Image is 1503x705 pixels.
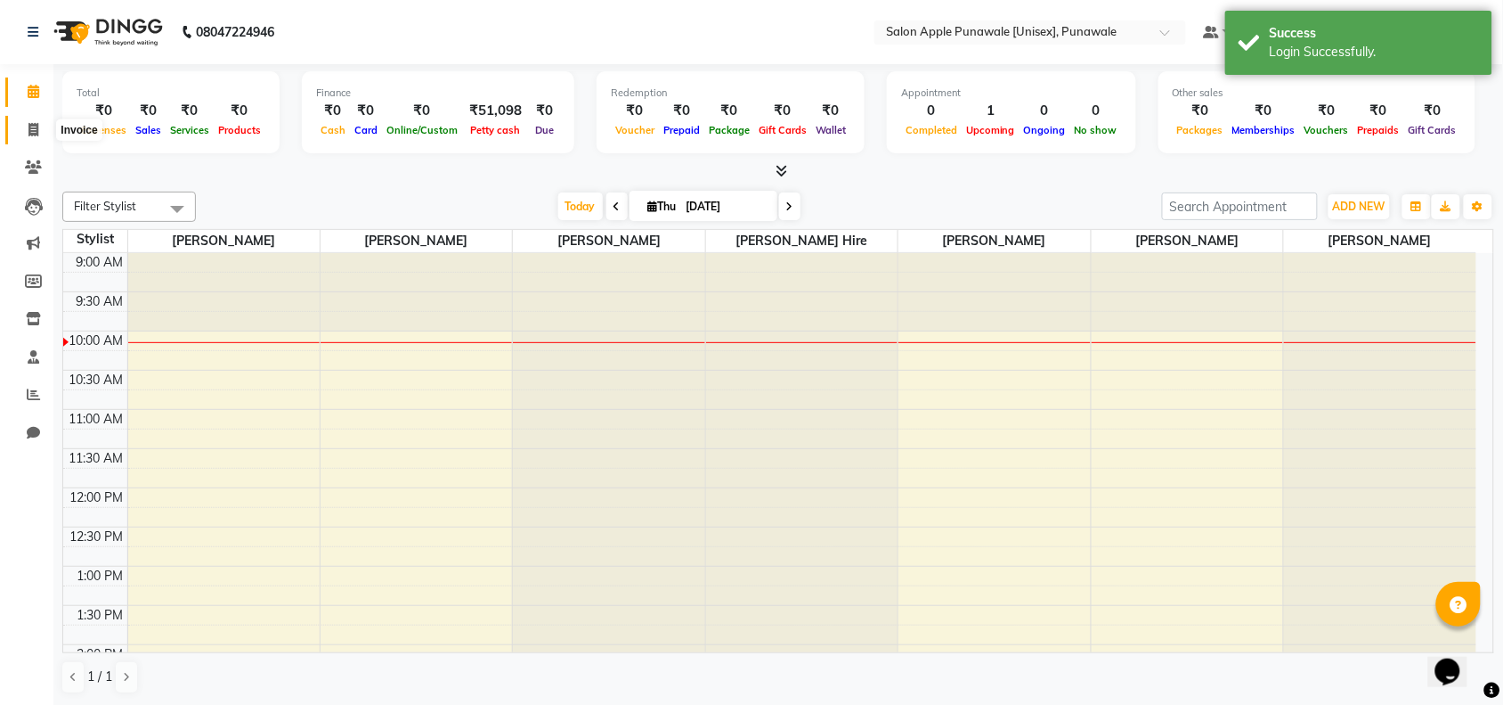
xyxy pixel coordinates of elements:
[901,101,962,121] div: 0
[1092,230,1283,252] span: [PERSON_NAME]
[63,230,127,249] div: Stylist
[131,101,166,121] div: ₹0
[754,101,811,121] div: ₹0
[66,410,127,429] div: 11:00 AM
[128,230,320,252] span: [PERSON_NAME]
[706,230,898,252] span: [PERSON_NAME] Hire
[811,124,850,136] span: Wallet
[67,488,127,507] div: 12:00 PM
[704,101,754,121] div: ₹0
[681,193,770,220] input: 2025-09-04
[1404,124,1461,136] span: Gift Cards
[1162,193,1318,220] input: Search Appointment
[901,86,1122,101] div: Appointment
[1173,124,1228,136] span: Packages
[1173,86,1461,101] div: Other sales
[166,101,214,121] div: ₹0
[1300,124,1353,136] span: Vouchers
[214,101,265,121] div: ₹0
[1333,200,1385,213] span: ADD NEW
[316,101,350,121] div: ₹0
[1228,124,1300,136] span: Memberships
[66,449,127,468] div: 11:30 AM
[901,124,962,136] span: Completed
[382,101,462,121] div: ₹0
[87,668,112,686] span: 1 / 1
[321,230,512,252] span: [PERSON_NAME]
[754,124,811,136] span: Gift Cards
[56,119,102,141] div: Invoice
[462,101,529,121] div: ₹51,098
[73,253,127,272] div: 9:00 AM
[558,193,603,220] span: Today
[350,101,382,121] div: ₹0
[74,199,136,213] span: Filter Stylist
[1270,24,1479,43] div: Success
[1228,101,1300,121] div: ₹0
[1428,634,1485,687] iframe: chat widget
[611,101,659,121] div: ₹0
[611,124,659,136] span: Voucher
[811,101,850,121] div: ₹0
[214,124,265,136] span: Products
[45,7,167,57] img: logo
[1270,43,1479,61] div: Login Successfully.
[74,567,127,586] div: 1:00 PM
[704,124,754,136] span: Package
[77,101,131,121] div: ₹0
[611,86,850,101] div: Redemption
[659,124,704,136] span: Prepaid
[1173,101,1228,121] div: ₹0
[1070,101,1122,121] div: 0
[196,7,274,57] b: 08047224946
[1020,124,1070,136] span: Ongoing
[1353,101,1404,121] div: ₹0
[316,124,350,136] span: Cash
[1284,230,1476,252] span: [PERSON_NAME]
[74,606,127,625] div: 1:30 PM
[644,200,681,213] span: Thu
[513,230,704,252] span: [PERSON_NAME]
[962,101,1020,121] div: 1
[1328,194,1390,219] button: ADD NEW
[962,124,1020,136] span: Upcoming
[467,124,525,136] span: Petty cash
[73,292,127,311] div: 9:30 AM
[1070,124,1122,136] span: No show
[77,86,265,101] div: Total
[316,86,560,101] div: Finance
[131,124,166,136] span: Sales
[529,101,560,121] div: ₹0
[66,332,127,350] div: 10:00 AM
[1353,124,1404,136] span: Prepaids
[659,101,704,121] div: ₹0
[382,124,462,136] span: Online/Custom
[74,645,127,664] div: 2:00 PM
[350,124,382,136] span: Card
[1404,101,1461,121] div: ₹0
[67,528,127,546] div: 12:30 PM
[898,230,1090,252] span: [PERSON_NAME]
[531,124,558,136] span: Due
[1020,101,1070,121] div: 0
[66,371,127,389] div: 10:30 AM
[166,124,214,136] span: Services
[1300,101,1353,121] div: ₹0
